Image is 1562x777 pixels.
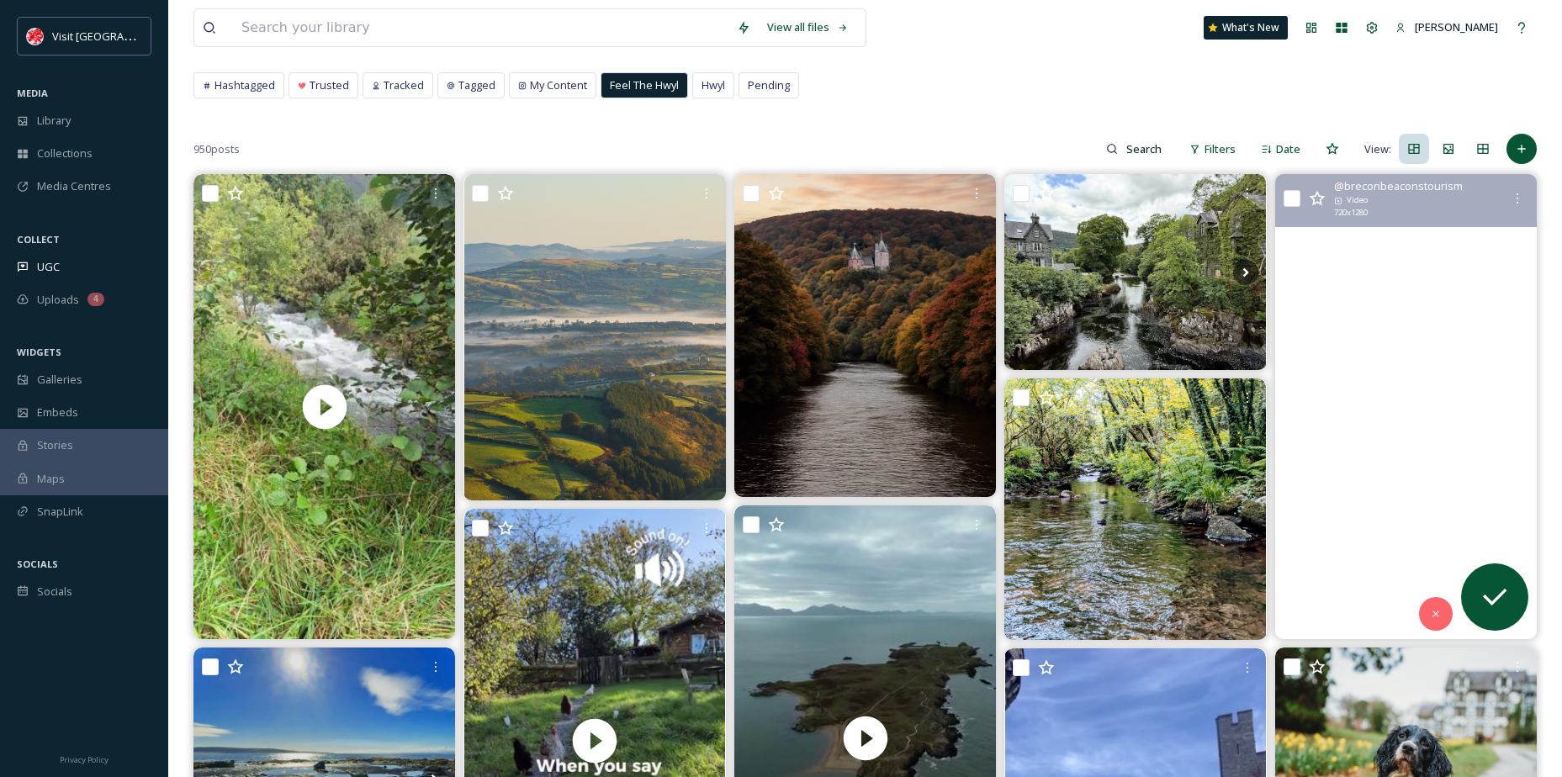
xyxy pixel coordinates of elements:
[17,558,58,570] span: SOCIALS
[37,404,78,420] span: Embeds
[1204,16,1288,40] a: What's New
[1118,132,1173,166] input: Search
[37,113,71,129] span: Library
[87,293,104,306] div: 4
[37,372,82,388] span: Galleries
[193,174,455,639] video: Valley hopping in Bridgend County! 🌿 Bridgend has three beautiful valleys - all perfect for outdo...
[734,174,996,497] img: Seasons Change but History Remains 🏰🏴󠁧󠁢󠁷󠁬󠁳󠁿 ————————————————————————————————— An old favourite of...
[1276,141,1300,157] span: Date
[1334,178,1463,194] span: @ breconbeaconstourism
[384,77,424,93] span: Tracked
[1364,141,1391,157] span: View:
[458,77,495,93] span: Tagged
[27,28,44,45] img: Visit_Wales_logo.svg.png
[748,77,790,93] span: Pending
[233,9,728,46] input: Search your library
[37,145,93,161] span: Collections
[1347,194,1368,206] span: Video
[60,754,109,765] span: Privacy Policy
[1387,11,1506,44] a: [PERSON_NAME]
[37,292,79,308] span: Uploads
[37,584,72,600] span: Socials
[52,28,183,44] span: Visit [GEOGRAPHIC_DATA]
[60,748,109,769] a: Privacy Policy
[1334,207,1368,219] span: 720 x 1280
[1004,174,1266,370] img: View from Pont-y-Pair Bridge. 👀 Location: Betws-y-Coed, Wales, June 2025 🏴󠁧󠁢󠁷󠁬󠁳󠁿 #betwsycoed #pon...
[464,174,726,500] img: ✨ Stunning early morning light over the western edge of Bannau Brycheiniog National Park. 📍 @visi...
[37,504,83,520] span: SnapLink
[1205,141,1236,157] span: Filters
[610,77,679,93] span: Feel The Hwyl
[193,174,455,639] img: thumbnail
[193,141,240,157] span: 950 posts
[17,233,60,246] span: COLLECT
[1415,19,1498,34] span: [PERSON_NAME]
[37,178,111,194] span: Media Centres
[530,77,587,93] span: My Content
[37,259,60,275] span: UGC
[17,87,48,99] span: MEDIA
[37,437,73,453] span: Stories
[17,346,61,358] span: WIDGETS
[37,471,65,487] span: Maps
[759,11,857,44] a: View all files
[310,77,349,93] span: Trusted
[1275,174,1537,639] video: Sometimes no additional words are needed. Let the mountains & pictures speak for themselves. So l...
[702,77,725,93] span: Hwyl
[214,77,275,93] span: Hashtagged
[1004,378,1266,640] img: #WednesdayWisdom "In every walk with nature, one receives far more than they seek" - John Muir St...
